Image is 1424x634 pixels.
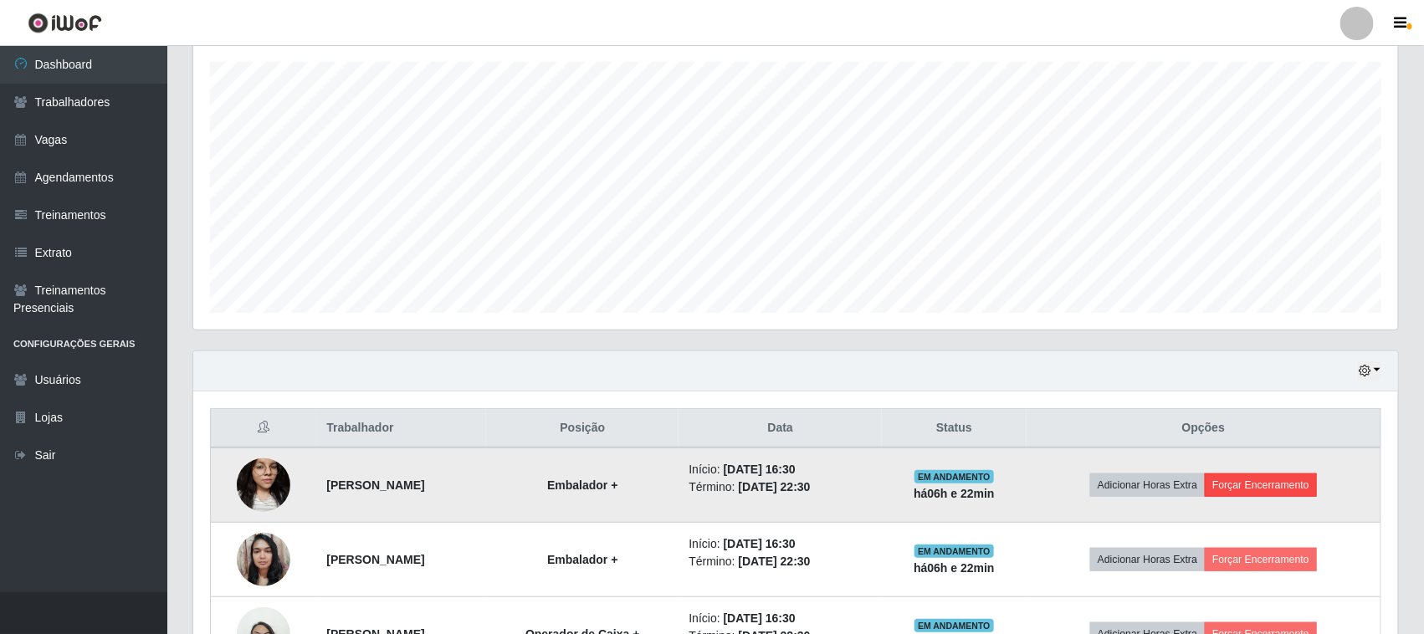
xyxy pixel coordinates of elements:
[689,535,872,553] li: Início:
[547,478,617,492] strong: Embalador +
[914,487,995,500] strong: há 06 h e 22 min
[316,409,486,448] th: Trabalhador
[739,555,811,568] time: [DATE] 22:30
[914,619,994,632] span: EM ANDAMENTO
[1090,473,1205,497] button: Adicionar Horas Extra
[914,545,994,558] span: EM ANDAMENTO
[689,610,872,627] li: Início:
[1205,548,1317,571] button: Forçar Encerramento
[882,409,1027,448] th: Status
[326,478,424,492] strong: [PERSON_NAME]
[486,409,679,448] th: Posição
[237,524,290,595] img: 1736008247371.jpeg
[1027,409,1381,448] th: Opções
[739,480,811,493] time: [DATE] 22:30
[1205,473,1317,497] button: Forçar Encerramento
[237,449,290,520] img: 1729691026588.jpeg
[326,553,424,566] strong: [PERSON_NAME]
[679,409,882,448] th: Data
[724,611,796,625] time: [DATE] 16:30
[724,463,796,476] time: [DATE] 16:30
[28,13,102,33] img: CoreUI Logo
[724,537,796,550] time: [DATE] 16:30
[689,461,872,478] li: Início:
[914,561,995,575] strong: há 06 h e 22 min
[1090,548,1205,571] button: Adicionar Horas Extra
[689,553,872,570] li: Término:
[689,478,872,496] li: Término:
[914,470,994,483] span: EM ANDAMENTO
[547,553,617,566] strong: Embalador +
